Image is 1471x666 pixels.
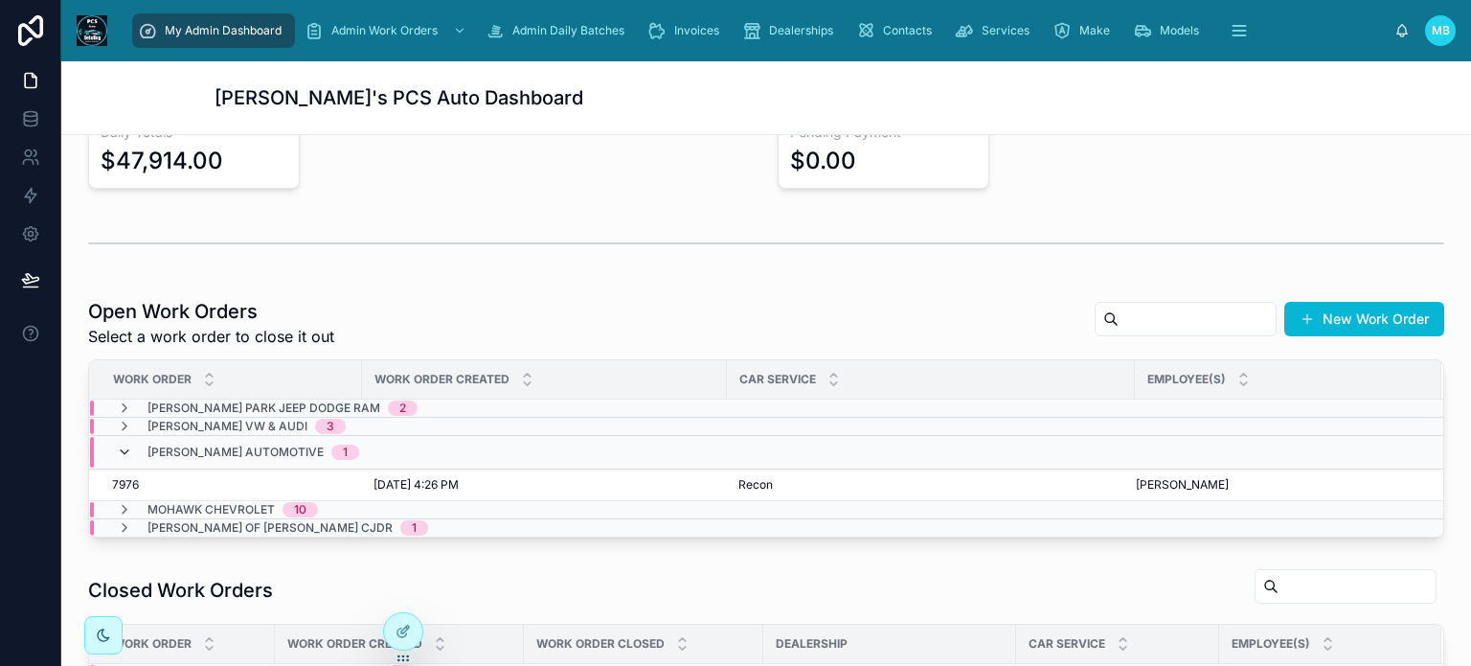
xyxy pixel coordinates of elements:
[215,84,583,111] h1: [PERSON_NAME]'s PCS Auto Dashboard
[1136,477,1418,493] a: [PERSON_NAME]
[412,520,417,536] div: 1
[294,502,306,517] div: 10
[738,477,773,493] span: Recon
[480,13,638,48] a: Admin Daily Batches
[132,13,295,48] a: My Admin Dashboard
[147,419,307,434] span: [PERSON_NAME] VW & Audi
[373,477,715,493] a: [DATE] 4:26 PM
[1284,302,1444,336] button: New Work Order
[112,477,139,493] span: 7976
[1079,23,1110,38] span: Make
[147,401,380,416] span: [PERSON_NAME] Park Jeep Dodge Ram
[982,23,1030,38] span: Services
[88,577,273,604] h1: Closed Work Orders
[674,23,719,38] span: Invoices
[1232,636,1310,652] span: Employee(s)
[399,401,406,416] div: 2
[776,636,848,652] span: Dealership
[327,419,334,434] div: 3
[1047,13,1123,48] a: Make
[739,372,816,387] span: Car Service
[287,636,422,652] span: Work Order Created
[642,13,733,48] a: Invoices
[88,298,334,325] h1: Open Work Orders
[1127,13,1212,48] a: Models
[373,477,459,493] span: [DATE] 4:26 PM
[1136,477,1229,493] span: [PERSON_NAME]
[1160,23,1199,38] span: Models
[769,23,833,38] span: Dealerships
[790,146,856,176] div: $0.00
[883,23,932,38] span: Contacts
[101,146,223,176] div: $47,914.00
[77,15,107,46] img: App logo
[343,445,348,460] div: 1
[88,325,334,348] span: Select a work order to close it out
[1432,23,1450,38] span: MB
[536,636,665,652] span: Work Order Closed
[113,636,192,652] span: Work Order
[512,23,624,38] span: Admin Daily Batches
[331,23,438,38] span: Admin Work Orders
[1147,372,1226,387] span: Employee(s)
[736,13,847,48] a: Dealerships
[147,445,324,460] span: [PERSON_NAME] Automotive
[147,502,275,517] span: Mohawk Chevrolet
[738,477,1123,493] a: Recon
[374,372,509,387] span: Work Order Created
[147,520,393,536] span: [PERSON_NAME] of [PERSON_NAME] CJDR
[165,23,282,38] span: My Admin Dashboard
[112,477,351,493] a: 7976
[113,372,192,387] span: Work Order
[1029,636,1105,652] span: Car Service
[949,13,1043,48] a: Services
[850,13,945,48] a: Contacts
[123,10,1394,52] div: scrollable content
[299,13,476,48] a: Admin Work Orders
